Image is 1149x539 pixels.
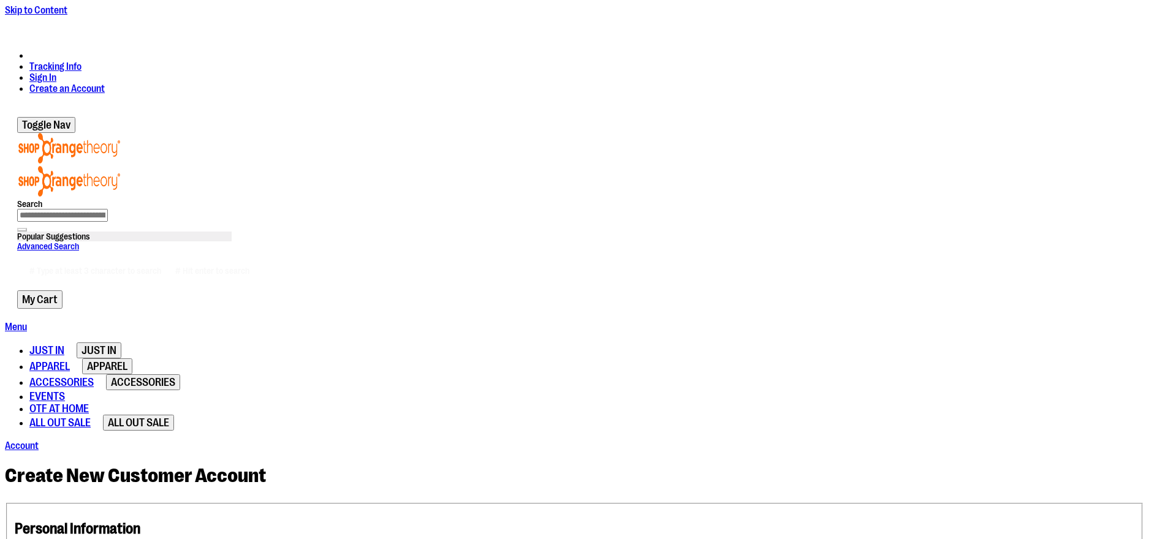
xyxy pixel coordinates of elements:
span: ALL OUT SALE [108,417,169,429]
span: ACCESSORIES [111,376,175,388]
img: Shop Orangetheory [17,166,121,197]
span: # Hit enter to search [175,266,249,276]
span: ACCESSORIES [29,376,94,388]
span: EVENTS [29,390,65,402]
span: # Type at least 3 character to search [29,266,161,276]
button: Search [17,228,27,232]
div: Promotional banner [5,16,1144,40]
span: Toggle Nav [22,119,70,131]
a: Create an Account [29,83,105,94]
a: Skip to Content [5,5,67,16]
span: JUST IN [29,344,64,356]
span: Create New Customer Account [5,464,266,487]
a: Tracking Info [29,61,82,72]
span: OTF AT HOME [29,402,89,415]
button: My Cart [17,290,63,309]
span: APPAREL [29,360,70,372]
span: Personal Information [15,520,140,537]
span: ALL OUT SALE [29,417,91,429]
span: Search [17,199,42,209]
a: Account [5,440,39,451]
img: Shop Orangetheory [17,133,121,164]
p: FREE Shipping, orders over $150. [495,16,654,27]
div: Popular Suggestions [17,232,232,241]
span: My Cart [22,293,58,306]
span: APPAREL [87,360,127,372]
span: JUST IN [82,344,116,356]
a: Menu [5,322,27,333]
a: Sign In [29,72,56,83]
button: Toggle Nav [17,117,75,133]
a: Details [626,16,654,27]
a: Advanced Search [17,241,79,251]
